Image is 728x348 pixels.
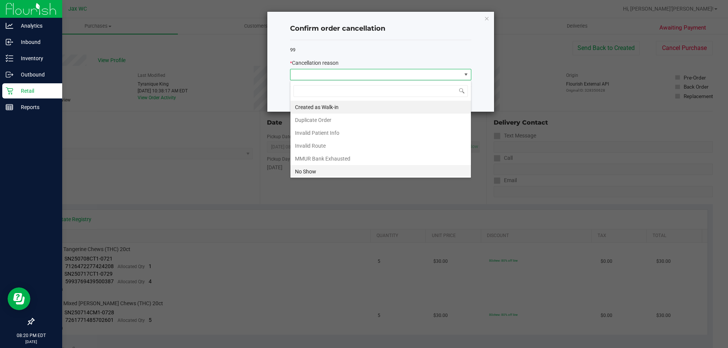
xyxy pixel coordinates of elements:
[484,14,490,23] button: Close
[290,139,471,152] li: Invalid Route
[290,152,471,165] li: MMUR Bank Exhausted
[290,101,471,114] li: Created as Walk-in
[290,165,471,178] li: No Show
[290,24,471,34] h4: Confirm order cancellation
[290,47,295,53] span: 99
[292,60,339,66] span: Cancellation reason
[290,126,471,139] li: Invalid Patient Info
[8,287,30,310] iframe: Resource center
[290,114,471,126] li: Duplicate Order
